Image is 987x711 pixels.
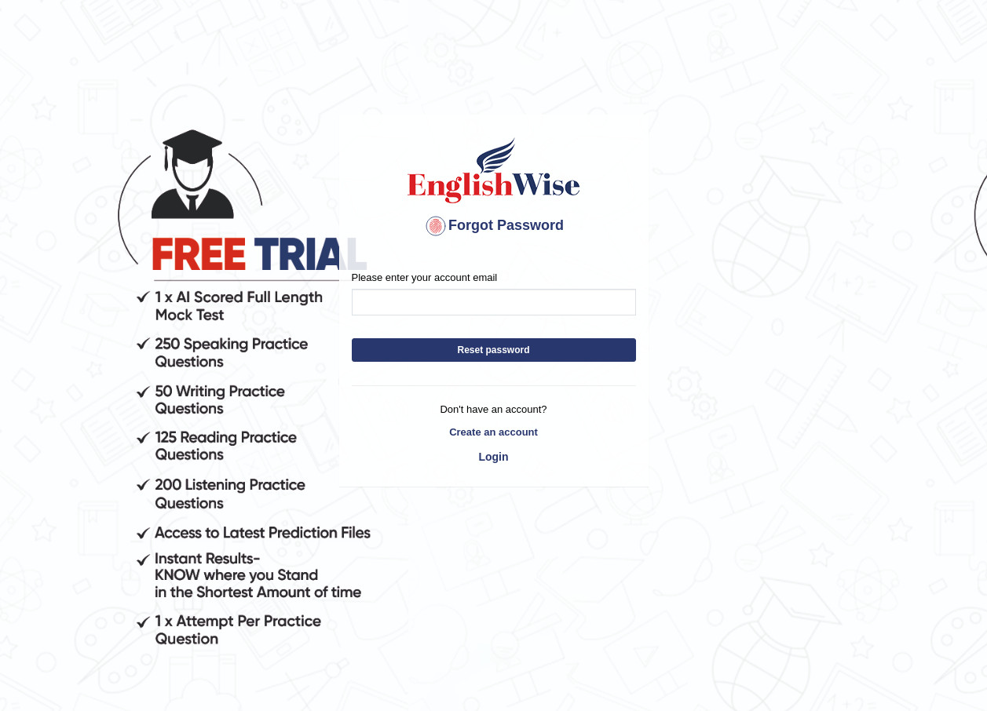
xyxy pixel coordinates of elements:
a: Login [352,443,636,470]
span: Forgot Password [423,217,564,233]
label: Please enter your account email [352,270,498,285]
img: English Wise [404,135,583,206]
a: Create an account [352,425,636,439]
p: Don't have an account? [352,402,636,417]
button: Reset password [352,338,636,362]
